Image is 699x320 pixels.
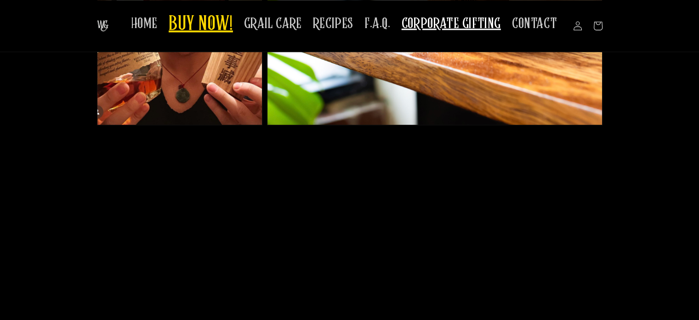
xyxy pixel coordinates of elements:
a: GRAIL CARE [239,9,307,38]
span: HOME [131,15,158,33]
a: F.A.Q. [359,9,396,38]
span: BUY NOW! [169,12,233,37]
a: CONTACT [506,9,563,38]
a: HOME [125,9,163,38]
span: CONTACT [512,15,557,33]
span: CORPORATE GIFTING [402,15,501,33]
span: RECIPES [313,15,353,33]
a: CORPORATE GIFTING [396,9,506,38]
span: F.A.Q. [364,15,391,33]
span: GRAIL CARE [244,15,302,33]
a: RECIPES [307,9,359,38]
img: The Whiskey Grail [97,20,108,31]
a: BUY NOW! [163,6,239,43]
